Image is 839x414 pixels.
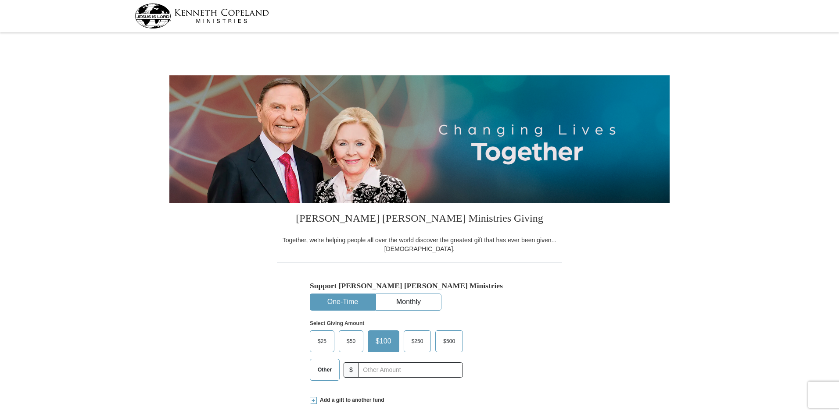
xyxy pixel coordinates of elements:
[277,236,562,253] div: Together, we're helping people all over the world discover the greatest gift that has ever been g...
[439,335,459,348] span: $500
[310,281,529,290] h5: Support [PERSON_NAME] [PERSON_NAME] Ministries
[376,294,441,310] button: Monthly
[407,335,428,348] span: $250
[310,320,364,326] strong: Select Giving Amount
[371,335,396,348] span: $100
[344,362,359,378] span: $
[342,335,360,348] span: $50
[135,4,269,28] img: kcm-header-logo.svg
[277,203,562,236] h3: [PERSON_NAME] [PERSON_NAME] Ministries Giving
[317,396,384,404] span: Add a gift to another fund
[313,363,336,376] span: Other
[358,362,463,378] input: Other Amount
[310,294,375,310] button: One-Time
[313,335,331,348] span: $25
